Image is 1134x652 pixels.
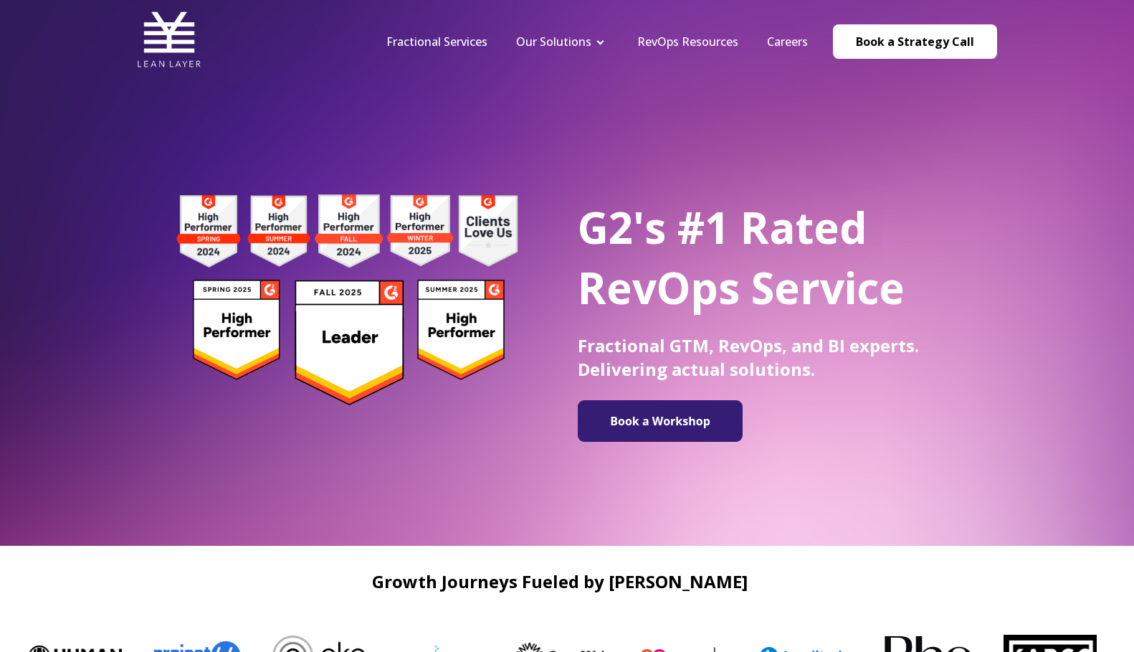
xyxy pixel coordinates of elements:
img: Lean Layer Logo [137,7,201,72]
span: Fractional GTM, RevOps, and BI experts. Delivering actual solutions. [578,334,919,381]
a: Book a Strategy Call [833,24,997,59]
h2: Growth Journeys Fueled by [PERSON_NAME] [14,572,1105,591]
a: Careers [767,34,808,49]
a: Our Solutions [516,34,591,49]
span: G2's #1 Rated RevOps Service [578,198,905,317]
a: Fractional Services [386,34,487,49]
img: g2 badges [151,190,542,410]
a: RevOps Resources [637,34,738,49]
img: Book a Workshop [585,406,735,436]
div: Navigation Menu [372,34,822,49]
